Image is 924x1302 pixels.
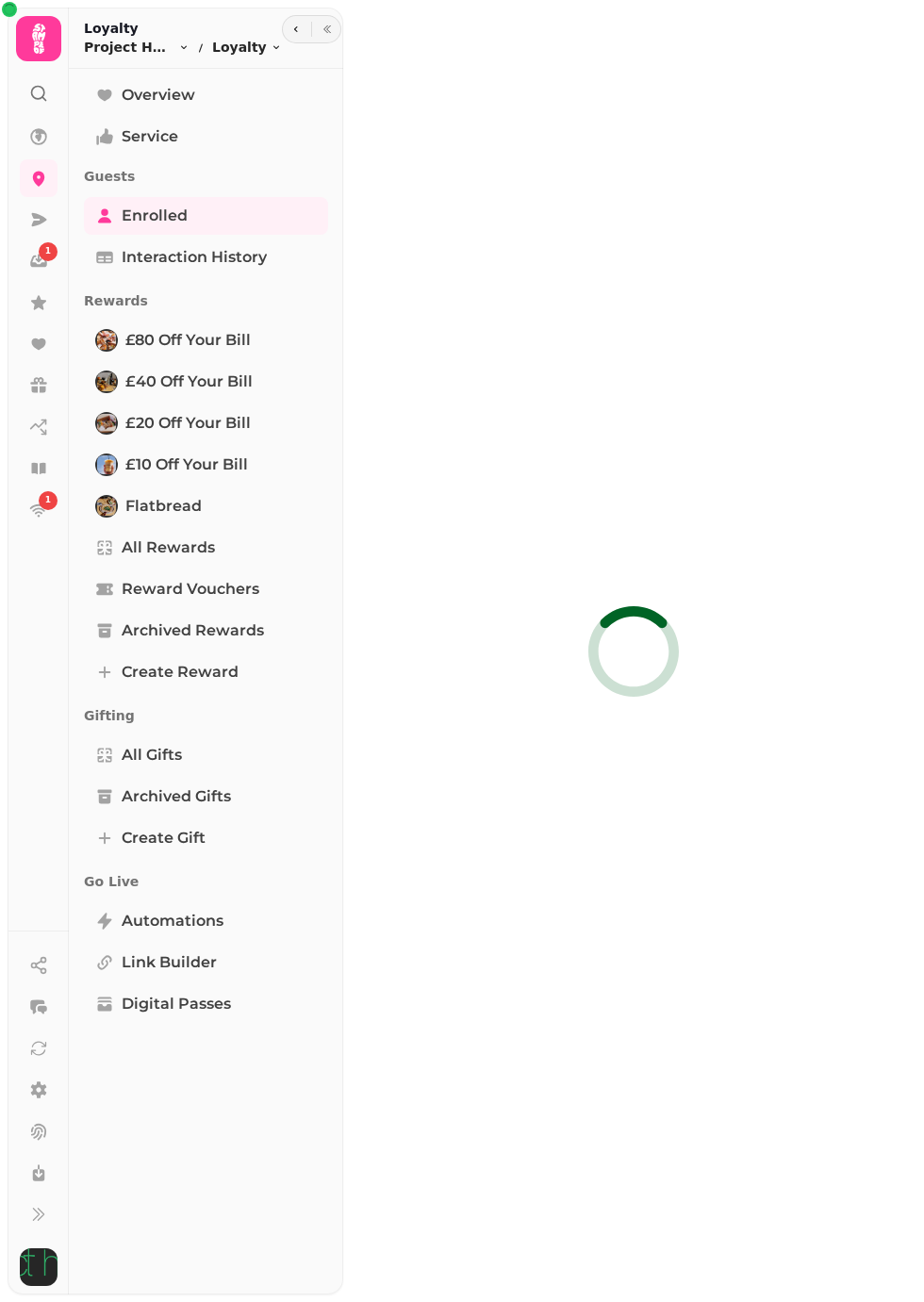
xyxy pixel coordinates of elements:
[84,76,328,114] a: Overview
[20,491,58,529] a: 1
[84,529,328,567] a: All Rewards
[84,446,328,484] a: £10 off your bill £10 off your bill
[122,910,223,932] span: Automations
[125,412,251,435] span: £20 off your bill
[125,329,251,352] span: £80 off your bill
[84,902,328,940] a: Automations
[84,985,328,1023] a: Digital Passes
[84,197,328,235] a: Enrolled
[97,372,116,391] img: £40 off your bill
[125,495,202,518] span: Flatbread
[84,38,174,57] span: Project House
[84,363,328,401] a: £40 off your bill £40 off your bill
[84,865,328,898] p: Go Live
[84,159,328,193] p: Guests
[84,239,328,276] a: Interaction History
[97,455,116,474] img: £10 off your bill
[84,19,282,38] h2: Loyalty
[122,205,188,227] span: Enrolled
[122,619,264,642] span: Archived Rewards
[20,1248,58,1286] img: User avatar
[84,944,328,981] a: Link Builder
[125,371,253,393] span: £40 off your bill
[84,778,328,816] a: Archived Gifts
[122,827,206,849] span: Create Gift
[84,653,328,691] a: Create reward
[84,38,282,57] nav: breadcrumb
[84,570,328,608] a: Reward Vouchers
[84,404,328,442] a: £20 off your bill £20 off your bill
[84,699,328,733] p: Gifting
[125,453,248,476] span: £10 off your bill
[84,284,328,318] p: Rewards
[122,125,178,148] span: Service
[84,487,328,525] a: FlatbreadFlatbread
[97,331,116,350] img: £80 off your bill
[122,246,267,269] span: Interaction History
[45,494,51,507] span: 1
[84,321,328,359] a: £80 off your bill £80 off your bill
[97,497,116,516] img: Flatbread
[122,744,182,766] span: All Gifts
[212,38,282,57] button: Loyalty
[122,785,231,808] span: Archived Gifts
[84,118,328,156] a: Service
[84,819,328,857] a: Create Gift
[45,245,51,258] span: 1
[97,414,116,433] img: £20 off your bill
[84,612,328,650] a: Archived Rewards
[69,69,343,1279] nav: Tabs
[84,38,190,57] button: Project House
[122,951,217,974] span: Link Builder
[122,578,259,601] span: Reward Vouchers
[122,84,195,107] span: Overview
[122,536,215,559] span: All Rewards
[84,736,328,774] a: All Gifts
[122,661,239,684] span: Create reward
[16,1248,61,1286] button: User avatar
[122,993,231,1015] span: Digital Passes
[20,242,58,280] a: 1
